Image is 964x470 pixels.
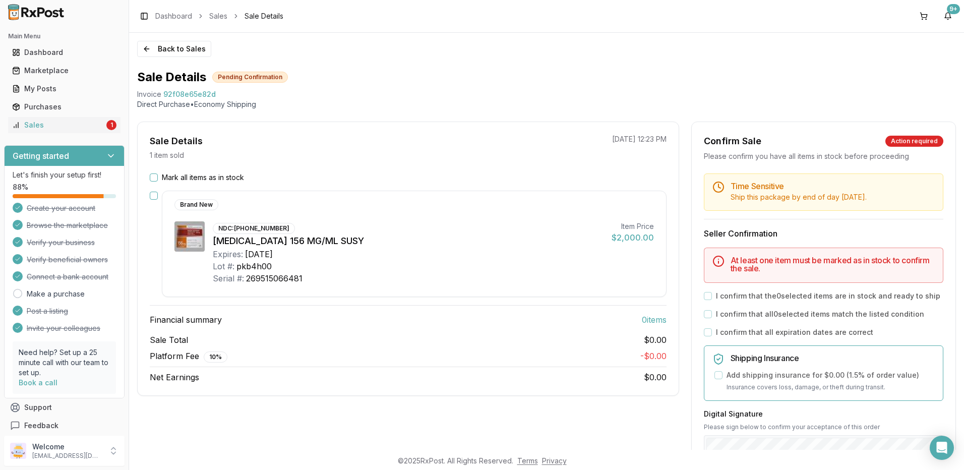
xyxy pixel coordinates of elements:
[731,354,935,362] h5: Shipping Insurance
[12,47,116,57] div: Dashboard
[704,423,943,431] p: Please sign below to confirm your acceptance of this order
[137,69,206,85] h1: Sale Details
[644,372,667,382] span: $0.00
[32,442,102,452] p: Welcome
[4,44,125,61] button: Dashboard
[640,351,667,361] span: - $0.00
[137,99,956,109] p: Direct Purchase • Economy Shipping
[8,62,120,80] a: Marketplace
[150,314,222,326] span: Financial summary
[163,89,216,99] span: 92f08e65e82d
[213,260,234,272] div: Lot #:
[930,436,954,460] div: Open Intercom Messenger
[27,289,85,299] a: Make a purchase
[13,150,69,162] h3: Getting started
[8,80,120,98] a: My Posts
[731,256,935,272] h5: At least one item must be marked as in stock to confirm the sale.
[245,248,273,260] div: [DATE]
[727,370,919,380] label: Add shipping insurance for $0.00 ( 1.5 % of order value)
[12,66,116,76] div: Marketplace
[940,8,956,24] button: 9+
[204,351,227,363] div: 10 %
[644,334,667,346] span: $0.00
[612,221,654,231] div: Item Price
[704,409,943,419] h3: Digital Signature
[4,81,125,97] button: My Posts
[10,443,26,459] img: User avatar
[150,150,184,160] p: 1 item sold
[27,220,108,230] span: Browse the marketplace
[731,182,935,190] h5: Time Sensitive
[150,371,199,383] span: Net Earnings
[32,452,102,460] p: [EMAIL_ADDRESS][DOMAIN_NAME]
[27,306,68,316] span: Post a listing
[704,151,943,161] div: Please confirm you have all items in stock before proceeding
[716,309,924,319] label: I confirm that all 0 selected items match the listed condition
[19,347,110,378] p: Need help? Set up a 25 minute call with our team to set up.
[27,203,95,213] span: Create your account
[12,120,104,130] div: Sales
[4,417,125,435] button: Feedback
[12,102,116,112] div: Purchases
[731,193,867,201] span: Ship this package by end of day [DATE] .
[19,378,57,387] a: Book a call
[517,456,538,465] a: Terms
[246,272,303,284] div: 269515066481
[162,172,244,183] label: Mark all items as in stock
[213,272,244,284] div: Serial #:
[137,89,161,99] div: Invoice
[716,291,940,301] label: I confirm that the 0 selected items are in stock and ready to ship
[209,11,227,21] a: Sales
[245,11,283,21] span: Sale Details
[27,323,100,333] span: Invite your colleagues
[213,223,295,234] div: NDC: [PHONE_NUMBER]
[137,41,211,57] button: Back to Sales
[27,272,108,282] span: Connect a bank account
[27,238,95,248] span: Verify your business
[150,134,203,148] div: Sale Details
[8,98,120,116] a: Purchases
[8,32,120,40] h2: Main Menu
[27,255,108,265] span: Verify beneficial owners
[12,84,116,94] div: My Posts
[13,182,28,192] span: 88 %
[174,221,205,252] img: Invega Sustenna 156 MG/ML SUSY
[727,382,935,392] p: Insurance covers loss, damage, or theft during transit.
[174,199,218,210] div: Brand New
[155,11,283,21] nav: breadcrumb
[542,456,567,465] a: Privacy
[612,231,654,244] div: $2,000.00
[642,314,667,326] span: 0 item s
[236,260,272,272] div: pkb4h00
[4,4,69,20] img: RxPost Logo
[212,72,288,83] div: Pending Confirmation
[8,116,120,134] a: Sales1
[106,120,116,130] div: 1
[4,398,125,417] button: Support
[716,327,873,337] label: I confirm that all expiration dates are correct
[612,134,667,144] p: [DATE] 12:23 PM
[4,99,125,115] button: Purchases
[24,421,58,431] span: Feedback
[704,227,943,240] h3: Seller Confirmation
[213,248,243,260] div: Expires:
[885,136,943,147] div: Action required
[155,11,192,21] a: Dashboard
[13,170,116,180] p: Let's finish your setup first!
[704,134,761,148] div: Confirm Sale
[947,4,960,14] div: 9+
[4,117,125,133] button: Sales1
[150,350,227,363] span: Platform Fee
[213,234,604,248] div: [MEDICAL_DATA] 156 MG/ML SUSY
[4,63,125,79] button: Marketplace
[8,43,120,62] a: Dashboard
[150,334,188,346] span: Sale Total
